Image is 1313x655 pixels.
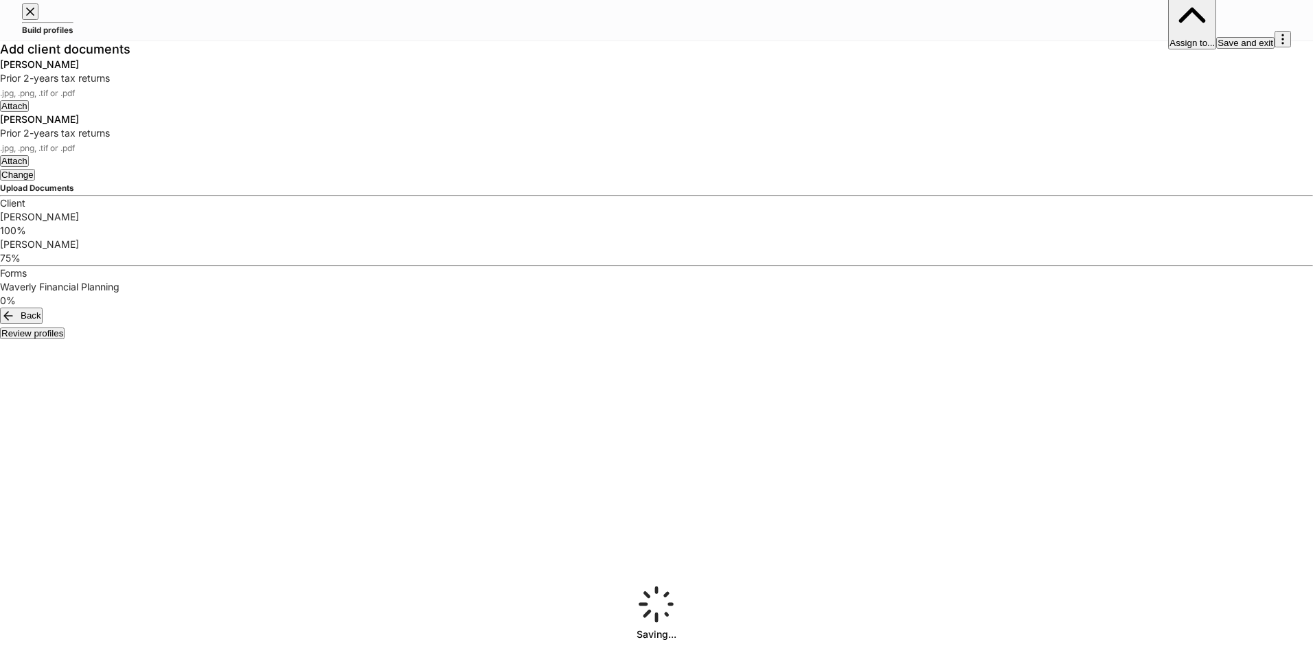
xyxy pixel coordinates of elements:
[1,157,27,165] div: Attach
[637,628,676,641] h5: Saving...
[1,102,27,111] div: Attach
[1,309,41,323] div: Back
[1216,37,1275,49] button: Save and exit
[1,329,63,338] div: Review profiles
[1218,38,1273,47] div: Save and exit
[1,170,34,179] div: Change
[22,23,73,37] h5: Build profiles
